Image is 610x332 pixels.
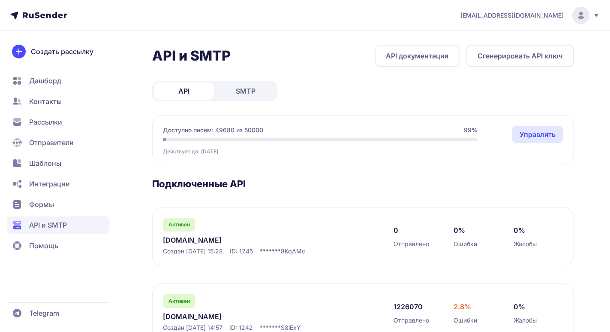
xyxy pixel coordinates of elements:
span: 99% [464,126,478,134]
button: Сгенерировать API ключ [466,45,574,67]
a: Telegram [7,305,109,322]
span: SMTP [236,86,255,96]
span: 0% [514,302,525,312]
span: Отправлено [394,316,429,325]
span: ID: 1245 [230,247,253,256]
a: API документация [375,45,460,67]
span: 1226070 [394,302,423,312]
span: 0% [514,225,525,235]
span: Формы [29,199,54,210]
span: Активен [168,298,190,305]
span: Ошибки [454,240,477,248]
span: [EMAIL_ADDRESS][DOMAIN_NAME] [460,11,564,20]
span: ID: 1242 [229,323,253,332]
span: Дашборд [29,76,61,86]
span: Telegram [29,308,59,318]
span: Отправлено [394,240,429,248]
span: Создан [DATE] 14:57 [163,323,222,332]
span: Помощь [29,241,58,251]
h3: Подключенные API [152,178,574,190]
span: Доступно писем: 49680 из 50000 [163,126,263,134]
span: Жалобы [514,316,537,325]
span: Ошибки [454,316,477,325]
span: API и SMTP [29,220,67,230]
a: SMTP [216,82,276,100]
span: API [178,86,189,96]
h2: API и SMTP [152,47,231,64]
a: [DOMAIN_NAME] [163,235,339,245]
span: 2.8% [454,302,471,312]
span: Рассылки [29,117,62,127]
span: 0% [454,225,465,235]
a: [DOMAIN_NAME] [163,311,339,322]
span: Создать рассылку [31,46,93,57]
span: Интеграции [29,179,70,189]
a: Управлять [512,126,563,143]
span: Контакты [29,96,62,107]
a: API [154,82,214,100]
span: Действует до: [DATE] [163,148,218,155]
span: Жалобы [514,240,537,248]
span: Шаблоны [29,158,61,168]
span: 0 [394,225,398,235]
span: Активен [168,221,190,228]
span: Отправители [29,137,74,148]
span: 8KqAMc [281,247,305,256]
span: Создан [DATE] 15:28 [163,247,223,256]
span: S8lExY [281,323,301,332]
